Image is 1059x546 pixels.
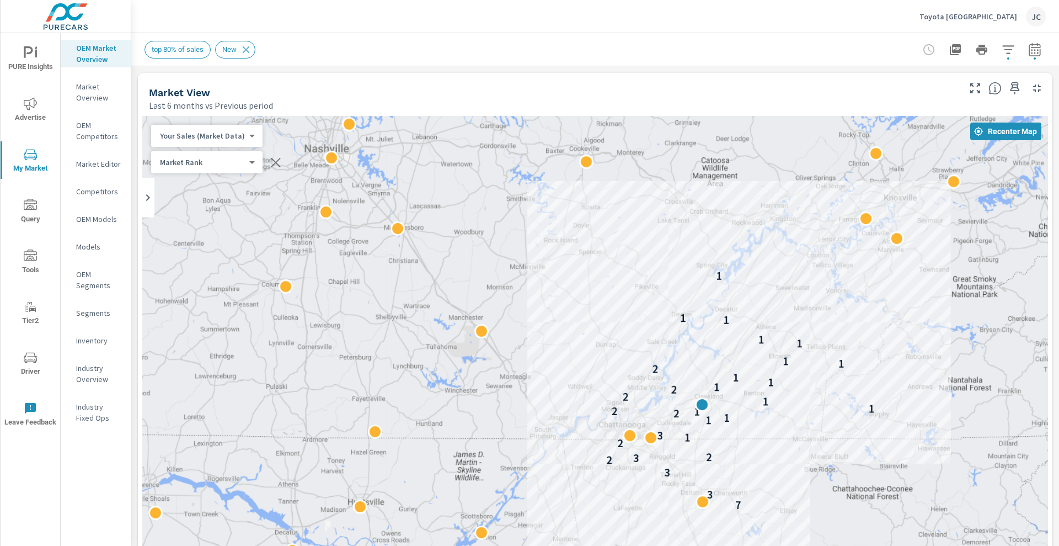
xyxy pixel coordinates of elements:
p: OEM Competitors [76,120,122,142]
p: 1 [763,395,769,408]
div: Competitors [61,183,131,200]
p: 1 [838,357,844,370]
div: OEM Segments [61,266,131,294]
p: Competitors [76,186,122,197]
span: Tier2 [4,300,57,327]
span: top 80% of sales [145,45,210,54]
div: Inventory [61,332,131,349]
p: Inventory [76,335,122,346]
div: OEM Models [61,211,131,227]
p: 7 [735,499,741,512]
p: 1 [684,431,690,444]
p: Toyota [GEOGRAPHIC_DATA] [919,12,1017,22]
p: Market Overview [76,81,122,103]
div: Market Overview [61,78,131,106]
button: "Export Report to PDF" [944,39,966,61]
p: Your Sales (Market Data) [160,131,245,141]
p: 1 [797,337,803,350]
button: Print Report [971,39,993,61]
p: OEM Segments [76,269,122,291]
p: 1 [783,354,789,368]
p: 3 [633,452,639,465]
p: 1 [714,380,720,394]
p: Segments [76,308,122,319]
span: Save this to your personalized report [1006,79,1024,97]
span: Tools [4,250,57,277]
p: OEM Models [76,214,122,225]
p: 2 [671,383,677,396]
p: 1 [705,414,712,427]
span: PURE Insights [4,46,57,73]
p: 2 [617,437,623,450]
p: 3 [664,466,670,479]
div: OEM Competitors [61,117,131,145]
p: OEM Market Overview [76,43,122,65]
span: Query [4,199,57,226]
p: 1 [723,314,729,327]
span: Leave Feedback [4,402,57,429]
div: JC [1026,7,1046,26]
p: 1 [868,402,874,415]
p: 3 [657,429,663,442]
p: 1 [716,269,722,283]
div: Industry Overview [61,360,131,388]
p: Market Rank [160,157,245,167]
p: 1 [768,376,774,389]
p: 1 [724,411,730,425]
button: Select Date Range [1024,39,1046,61]
span: Driver [4,351,57,378]
div: New [215,41,255,59]
div: Your Sales (Market Data) [151,157,254,168]
p: 2 [673,407,680,420]
p: 1 [733,371,739,384]
span: New [216,45,243,54]
span: Find the biggest opportunities in your market for your inventory. Understand by postal code where... [988,82,1002,95]
div: Market Editor [61,156,131,172]
span: My Market [4,148,57,175]
span: Recenter Map [975,126,1037,136]
div: Models [61,238,131,255]
button: Make Fullscreen [966,79,984,97]
div: Segments [61,305,131,321]
p: Models [76,241,122,252]
p: 1 [681,311,687,325]
button: Minimize Widget [1028,79,1046,97]
p: 2 [611,405,617,418]
p: Industry Fixed Ops [76,401,122,423]
p: Industry Overview [76,363,122,385]
p: 2 [623,390,629,404]
h5: Market View [149,87,210,98]
div: nav menu [1,33,60,439]
div: OEM Market Overview [61,40,131,67]
p: 1 [694,405,700,418]
p: 3 [707,488,713,501]
div: Your Sales (Market Data) [151,131,254,141]
div: Industry Fixed Ops [61,399,131,426]
button: Apply Filters [997,39,1019,61]
p: 2 [652,362,659,375]
p: Last 6 months vs Previous period [149,99,273,112]
p: 2 [606,453,612,467]
p: Market Editor [76,158,122,169]
p: 1 [758,333,764,346]
button: Recenter Map [970,123,1041,140]
p: 2 [706,450,712,464]
span: Advertise [4,97,57,124]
